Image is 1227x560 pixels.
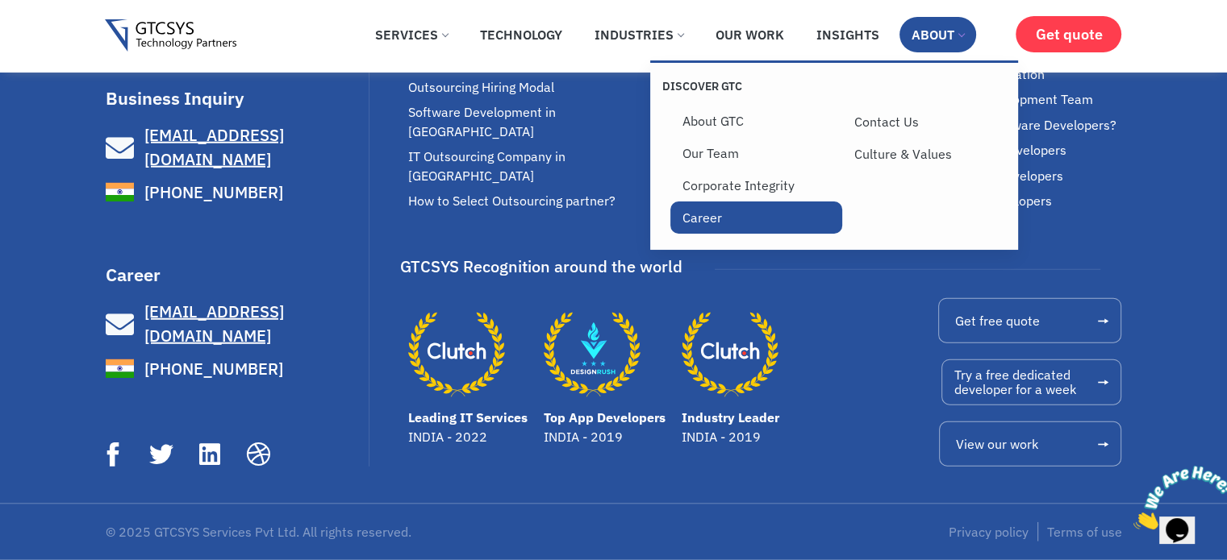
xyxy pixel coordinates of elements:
[682,409,779,425] a: Industry Leader
[682,306,778,403] a: Industry Leader
[106,300,365,348] a: [EMAIL_ADDRESS][DOMAIN_NAME]
[106,355,365,383] a: [PHONE_NUMBER]
[144,124,284,170] span: [EMAIL_ADDRESS][DOMAIN_NAME]
[468,17,574,52] a: Technology
[105,19,236,52] img: Gtcsys logo
[408,192,665,210] a: How to Select Outsourcing partner?
[939,421,1121,467] a: View our work
[1016,16,1121,52] a: Get quote
[916,65,1130,84] a: IT Staff Augmentation
[106,178,365,206] a: [PHONE_NUMBER]
[408,409,528,425] a: Leading IT Services
[804,17,891,52] a: Insights
[140,180,283,205] span: [PHONE_NUMBER]
[670,137,842,169] a: Our Team
[1127,459,1227,536] iframe: chat widget
[703,17,796,52] a: Our Work
[956,438,1038,450] span: View our work
[408,78,665,97] a: Outsourcing Hiring Modal
[916,141,1130,160] a: Hire Frontend Developers
[544,427,666,446] p: INDIA - 2019
[106,525,606,538] p: © 2025 GTCSYS Services Pvt Ltd. All rights reserved.
[954,368,1076,396] span: Try a free dedicated developer for a week
[662,79,834,93] p: Discover GTC
[400,251,682,282] div: GTCSYS Recognition around the world
[916,90,1130,109] a: Dedicated Development Team
[670,169,842,201] a: Corporate Integrity
[670,201,842,234] a: Career
[682,427,779,446] p: INDIA - 2019
[1047,522,1122,541] a: Terms of use
[140,357,283,381] span: [PHONE_NUMBER]
[949,522,1029,541] a: Privacy policy
[408,103,665,141] a: Software Development in [GEOGRAPHIC_DATA]
[916,167,1130,185] a: Hire Backend Developers
[842,138,1014,170] a: Culture & Values
[106,123,365,172] a: [EMAIL_ADDRESS][DOMAIN_NAME]
[916,192,1130,210] a: Hire Mobile Developers
[670,105,842,137] a: About GTC
[144,301,284,346] span: [EMAIL_ADDRESS][DOMAIN_NAME]
[408,306,505,403] a: Leading IT Services
[899,17,976,52] a: About
[408,427,528,446] p: INDIA - 2022
[938,298,1121,343] a: Get free quote
[6,6,106,70] img: Chat attention grabber
[544,409,666,425] a: Top App Developers
[582,17,695,52] a: Industries
[106,266,365,284] h3: Career
[106,89,365,107] h3: Business Inquiry
[916,116,1130,135] a: How to Hire Software Developers?
[363,17,460,52] a: Services
[408,78,554,97] span: Outsourcing Hiring Modal
[842,106,1014,138] a: Contact Us
[1035,26,1102,43] span: Get quote
[408,147,665,185] a: IT Outsourcing Company in [GEOGRAPHIC_DATA]
[941,359,1121,405] a: Try a free dedicateddeveloper for a week
[544,306,641,403] a: Top App Developers
[408,192,616,210] span: How to Select Outsourcing partner?
[955,314,1040,327] span: Get free quote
